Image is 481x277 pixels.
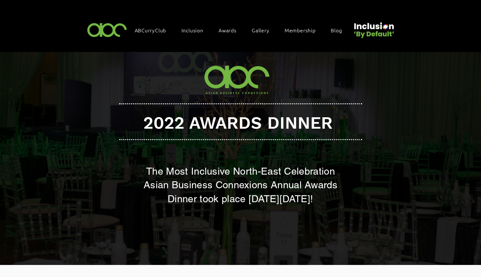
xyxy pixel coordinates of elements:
span: Awards [219,27,237,34]
span: 2022 AWARDS DINNER [143,113,333,133]
img: ABC-Logo-Blank-Background-01-01-2.png [200,60,275,99]
div: Inclusion [178,23,213,37]
img: ABC-Logo-Blank-Background-01-01-2.png [85,20,129,39]
span: Inclusion [182,27,203,34]
a: Blog [328,23,351,37]
nav: Site [132,23,352,37]
span: Blog [331,27,342,34]
span: The Most Inclusive North-East Celebration Asian Business Connexions Annual Awards Dinner took pla... [144,165,337,204]
img: Untitled design (22).png [352,17,395,39]
a: ABCurryClub [132,23,176,37]
span: Membership [285,27,316,34]
a: Gallery [249,23,279,37]
span: ABCurryClub [135,27,166,34]
span: Gallery [252,27,269,34]
div: Awards [215,23,246,37]
a: Membership [281,23,325,37]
